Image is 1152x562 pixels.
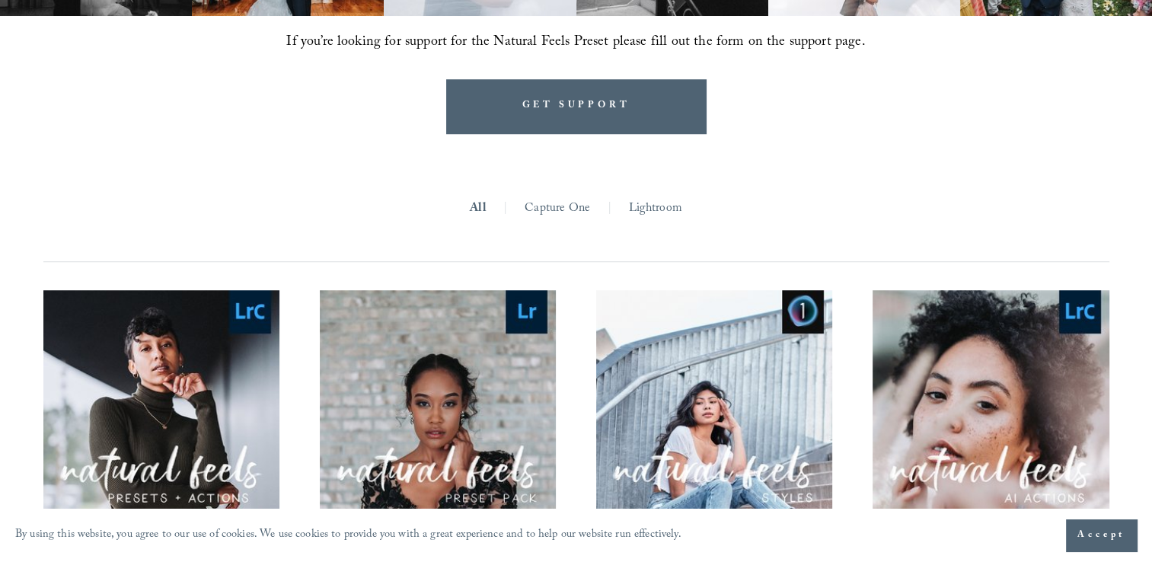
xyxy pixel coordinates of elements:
span: | [503,197,507,221]
span: Accept [1077,528,1125,543]
button: Accept [1066,519,1137,551]
span: If you’re looking for support for the Natural Feels Preset please fill out the form on the suppor... [286,31,865,55]
p: By using this website, you agree to our use of cookies. We use cookies to provide you with a grea... [15,525,681,547]
span: | [608,197,611,221]
a: GET SUPPORT [446,79,707,133]
a: Capture One [525,197,590,221]
a: All [470,197,486,221]
a: Lightroom [628,197,681,221]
